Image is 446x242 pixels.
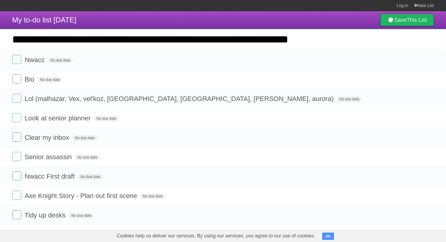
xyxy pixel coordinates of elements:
[12,55,21,64] label: Done
[25,114,92,122] span: Look at senior planner
[12,16,76,24] span: My to-do list [DATE]
[73,135,97,141] span: No due date
[110,230,321,242] span: Cookies help us deliver our services. By using our services, you agree to our use of cookies.
[322,233,334,240] button: OK
[12,171,21,180] label: Done
[75,155,100,160] span: No due date
[94,116,119,121] span: No due date
[25,95,335,103] span: Lol (malhazar, Vex, vel'koz, [GEOGRAPHIC_DATA], [GEOGRAPHIC_DATA], [PERSON_NAME], aurora)
[25,134,71,141] span: Clear my inbox
[38,77,62,82] span: No due date
[25,173,76,180] span: Nwacc First draft
[25,56,46,64] span: Nwacc
[380,14,434,26] a: SaveThis List
[78,174,103,180] span: No due date
[140,193,165,199] span: No due date
[12,152,21,161] label: Done
[12,74,21,83] label: Done
[12,133,21,142] label: Done
[25,76,36,83] span: Bio
[25,211,67,219] span: Tidy up desks
[69,213,93,218] span: No due date
[25,192,139,200] span: Axe Knight Story - Plan out first scene
[337,96,362,102] span: No due date
[12,113,21,122] label: Done
[407,17,427,23] b: This List
[48,58,73,63] span: No due date
[12,210,21,219] label: Done
[12,94,21,103] label: Done
[12,191,21,200] label: Done
[25,153,73,161] span: Senior assassin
